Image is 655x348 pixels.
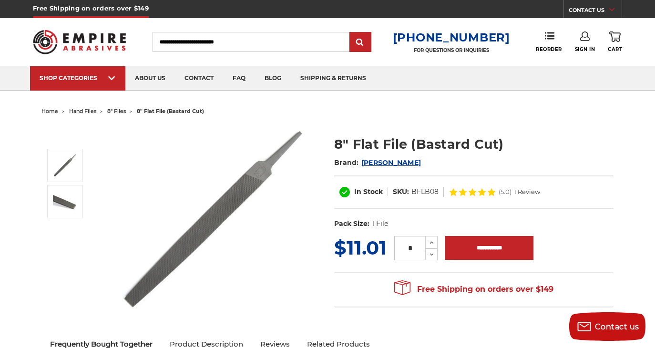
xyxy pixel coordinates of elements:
[334,135,614,154] h1: 8" Flat File (Bastard Cut)
[291,66,376,91] a: shipping & returns
[595,322,639,331] span: Contact us
[393,47,510,53] p: FOR QUESTIONS OR INQUIRIES
[411,187,439,197] dd: BFLB08
[569,5,622,18] a: CONTACT US
[394,280,553,299] span: Free Shipping on orders over $149
[33,24,126,61] img: Empire Abrasives
[53,193,77,211] img: 8 inch flat file bastard double cut
[334,219,369,229] dt: Pack Size:
[393,31,510,44] a: [PHONE_NUMBER]
[125,66,175,91] a: about us
[393,187,409,197] dt: SKU:
[354,187,383,196] span: In Stock
[334,158,359,167] span: Brand:
[351,33,370,52] input: Submit
[334,236,387,259] span: $11.01
[137,108,204,114] span: 8" flat file (bastard cut)
[361,158,421,167] a: [PERSON_NAME]
[223,66,255,91] a: faq
[608,31,622,52] a: Cart
[514,189,540,195] span: 1 Review
[69,108,96,114] a: hand files
[107,108,126,114] a: 8" files
[40,74,116,82] div: SHOP CATEGORIES
[175,66,223,91] a: contact
[608,46,622,52] span: Cart
[117,125,307,314] img: 8" Flat Bastard File
[536,31,562,52] a: Reorder
[255,66,291,91] a: blog
[372,219,388,229] dd: 1 File
[499,189,512,195] span: (5.0)
[575,46,595,52] span: Sign In
[41,108,58,114] a: home
[569,312,645,341] button: Contact us
[53,154,77,177] img: 8" Flat Bastard File
[536,46,562,52] span: Reorder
